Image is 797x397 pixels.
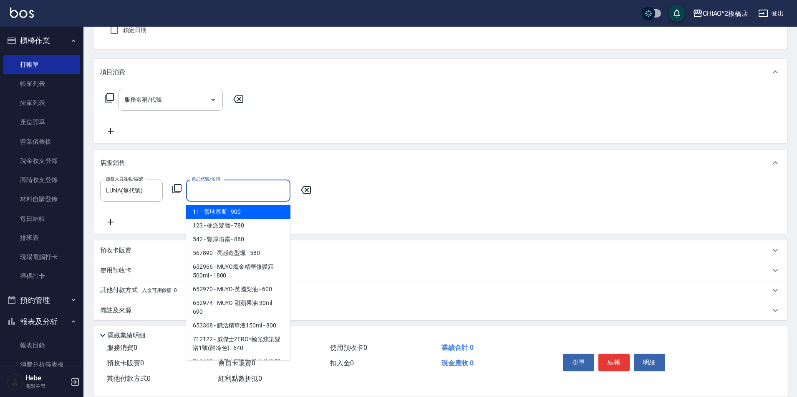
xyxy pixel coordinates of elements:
button: Open [207,93,220,107]
span: 會員卡販賣 0 [218,359,255,367]
a: 消費分析儀表板 [3,355,80,374]
span: 其他付款方式 0 [107,375,151,382]
p: 預收卡販賣 [100,246,131,255]
button: 掛單 [563,354,594,371]
p: 店販銷售 [100,159,125,167]
div: 預收卡販賣 [93,240,787,260]
a: 高階收支登錄 [3,170,80,190]
button: 報表及分析 [3,311,80,332]
button: 結帳 [598,354,630,371]
p: 隱藏業績明細 [108,331,145,340]
span: 入金可用餘額: 0 [142,287,177,293]
button: 櫃檯作業 [3,30,80,52]
div: 其他付款方式入金可用餘額: 0 [93,280,787,300]
span: 542 - 豐厚噴霧 - 880 [186,232,290,246]
span: 鎖定日期 [123,26,146,35]
div: 項目消費 [93,59,787,85]
a: 營業儀表板 [3,132,80,151]
button: 登出 [755,6,787,21]
span: 服務消費 0 [107,344,137,352]
a: 報表目錄 [3,336,80,355]
button: CHIAO^2板橋店 [689,5,752,22]
span: 653368 - 賦活精華液150ml - 800 [186,319,290,332]
span: 現金應收 0 [441,359,474,367]
div: 使用預收卡 [93,260,787,280]
img: Person [7,374,23,390]
span: 652966 - MUYO魔金精華修護霜500ml - 1800 [186,260,290,282]
p: 備註及來源 [100,306,131,315]
div: 備註及來源 [93,300,787,320]
div: 店販銷售 [93,150,787,176]
a: 現金收支登錄 [3,151,80,170]
h5: Hebe [25,374,68,382]
span: 652974 - MUYO-甜蘋果油 30ml - 690 [186,296,290,319]
span: 123 - 硬派髮臘 - 780 [186,219,290,232]
a: 掃碼打卡 [3,267,80,286]
span: 業績合計 0 [441,344,474,352]
a: 材料自購登錄 [3,190,80,209]
span: 扣入金 0 [330,359,354,367]
label: 商品代號/名稱 [192,176,220,182]
a: 打帳單 [3,55,80,74]
label: 服務人員姓名/編號 [106,176,143,182]
a: 現場電腦打卡 [3,247,80,267]
button: 明細 [634,354,665,371]
p: 項目消費 [100,68,125,77]
span: 11 - 雪球慕斯 - 900 [186,205,290,219]
a: 帳單列表 [3,74,80,93]
div: CHIAO^2板橋店 [703,8,749,19]
span: 紅利點數折抵 0 [218,375,262,382]
span: 使用預收卡 0 [330,344,367,352]
p: 使用預收卡 [100,266,131,275]
span: 712122 - 威傑士ZERO*極光炫染髮浴1號(酷冷色) - 640 [186,332,290,355]
span: 預收卡販賣 0 [107,359,144,367]
span: 712125 - 威傑士ZERO*極光炫染髮浴7-1號(矯色洗) - 1500 [186,355,290,377]
span: 652970 - MUYO-英國梨油 - 600 [186,282,290,296]
a: 每日結帳 [3,209,80,228]
p: 高階主管 [25,382,68,390]
a: 座位開單 [3,112,80,132]
a: 掛單列表 [3,93,80,112]
button: save [668,5,685,22]
a: 排班表 [3,228,80,247]
span: 567890 - 亮感造型蠟 - 580 [186,246,290,260]
img: Logo [10,7,34,18]
p: 其他付款方式 [100,286,177,295]
button: 預約管理 [3,290,80,311]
